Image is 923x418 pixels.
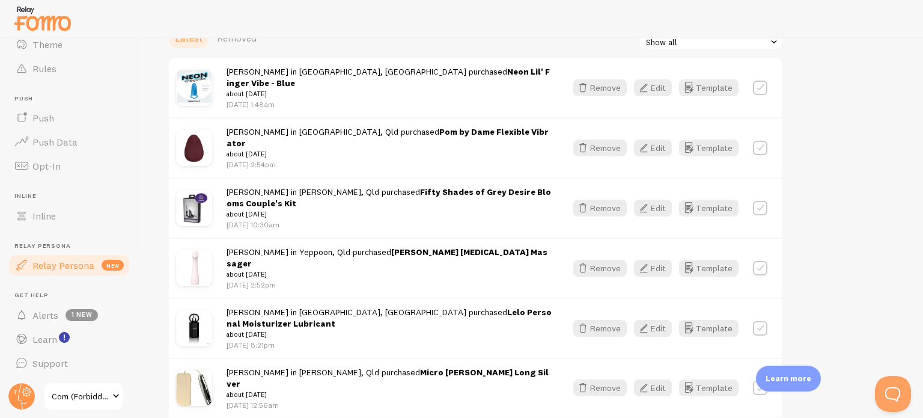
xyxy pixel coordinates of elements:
[7,130,131,154] a: Push Data
[32,259,94,271] span: Relay Persona
[634,79,672,96] button: Edit
[634,320,672,337] button: Edit
[7,351,131,375] a: Support
[679,380,739,396] button: Template
[176,190,212,226] img: fsog-desire-blooms-kit.jpg
[634,140,672,156] button: Edit
[634,380,679,396] a: Edit
[573,79,627,96] button: Remove
[634,79,679,96] a: Edit
[227,247,552,280] span: [PERSON_NAME] in Yeppoon, Qld purchased
[52,389,109,404] span: Com (Forbiddenfruit)
[766,373,811,384] p: Learn more
[634,200,672,217] button: Edit
[573,140,627,156] button: Remove
[43,382,124,411] a: Com (Forbiddenfruit)
[65,309,98,321] span: 1 new
[14,192,131,200] span: Inline
[227,367,552,401] span: [PERSON_NAME] in [PERSON_NAME], Qld purchased
[176,370,212,406] img: micro-tingler-long-silver-1067500007.jpg
[13,3,73,34] img: fomo-relay-logo-orange.svg
[32,210,56,222] span: Inline
[634,140,679,156] a: Edit
[679,79,739,96] button: Template
[227,126,552,160] span: [PERSON_NAME] in [GEOGRAPHIC_DATA], Qld purchased
[227,329,552,340] small: about [DATE]
[679,260,739,277] button: Template
[14,95,131,103] span: Push
[32,136,78,148] span: Push Data
[875,376,911,412] iframe: Help Scout Beacon - Open
[32,309,58,321] span: Alerts
[32,357,68,369] span: Support
[634,200,679,217] a: Edit
[634,320,679,337] a: Edit
[227,126,549,149] a: Pom by Dame Flexible Vibrator
[227,340,552,350] p: [DATE] 8:21pm
[59,332,70,343] svg: <p>Watch New Feature Tutorials!</p>
[7,303,131,327] a: Alerts 1 new
[7,204,131,228] a: Inline
[176,310,212,346] img: l1173.jpg
[227,307,552,329] a: Lelo Personal Moisturizer Lubricant
[756,366,821,392] div: Learn more
[227,66,552,100] span: [PERSON_NAME] in [GEOGRAPHIC_DATA], [GEOGRAPHIC_DATA] purchased
[32,63,56,75] span: Rules
[227,99,552,109] p: [DATE] 1:48am
[102,260,124,271] span: new
[227,186,551,209] a: Fifty Shades of Grey Desire Blooms Couple's Kit
[227,247,547,269] a: [PERSON_NAME] [MEDICAL_DATA] Massager
[227,88,552,99] small: about [DATE]
[679,200,739,217] button: Template
[7,253,131,277] a: Relay Persona new
[227,367,549,389] a: Micro [PERSON_NAME] Long Silver
[573,320,627,337] button: Remove
[227,280,552,290] p: [DATE] 2:52pm
[32,112,54,124] span: Push
[634,260,679,277] a: Edit
[7,57,131,81] a: Rules
[227,389,552,400] small: about [DATE]
[227,269,552,280] small: about [DATE]
[573,380,627,396] button: Remove
[679,320,739,337] button: Template
[176,130,212,166] img: damep01p-pom.jpg
[227,307,552,340] span: [PERSON_NAME] in [GEOGRAPHIC_DATA], [GEOGRAPHIC_DATA] purchased
[634,260,672,277] button: Edit
[32,333,57,345] span: Learn
[7,154,131,178] a: Opt-In
[14,242,131,250] span: Relay Persona
[227,159,552,170] p: [DATE] 2:54pm
[227,209,552,220] small: about [DATE]
[573,200,627,217] button: Remove
[7,32,131,57] a: Theme
[227,149,552,159] small: about [DATE]
[227,400,552,410] p: [DATE] 12:56am
[227,66,550,88] a: Neon Lil' Finger Vibe - Blue
[573,260,627,277] button: Remove
[176,70,212,106] img: neon-lil-finger-vibe.jpg
[32,160,61,172] span: Opt-In
[32,38,62,51] span: Theme
[176,250,212,286] img: al03p-alulah-lila.jpg
[7,106,131,130] a: Push
[227,220,552,230] p: [DATE] 10:30am
[7,327,131,351] a: Learn
[679,140,739,156] button: Template
[634,380,672,396] button: Edit
[14,292,131,300] span: Get Help
[227,186,552,220] span: [PERSON_NAME] in [PERSON_NAME], Qld purchased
